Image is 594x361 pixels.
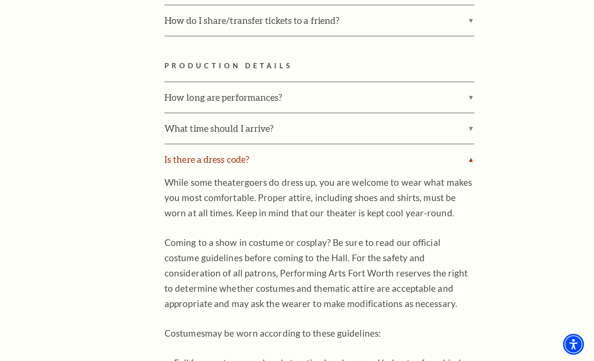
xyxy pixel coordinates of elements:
[164,5,474,36] label: How do I share/transfer tickets to a friend?
[164,326,474,341] p: Costumes may be worn according to these guidelines:
[164,235,474,311] p: Coming to a show in costume or cosplay? Be sure to read our official costume guidelines before co...
[164,82,474,113] label: How long are performances?
[164,175,474,221] p: While some theatergoers do dress up, you are welcome to wear what makes you most comfortable. Pro...
[164,144,474,175] label: Is there a dress code?
[563,334,584,355] div: Accessibility Menu
[164,60,584,72] h2: PRODUCTION DETAILS
[164,113,474,144] label: What time should I arrive?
